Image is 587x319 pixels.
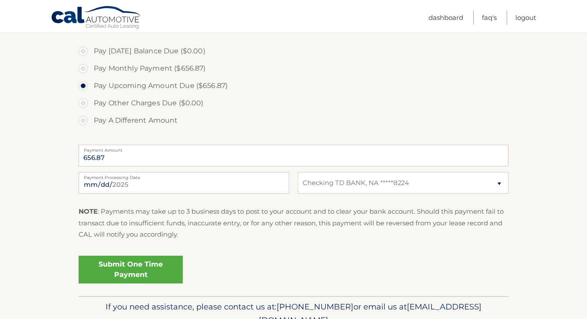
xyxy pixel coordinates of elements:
[79,172,289,194] input: Payment Date
[429,10,463,25] a: Dashboard
[79,256,183,283] a: Submit One Time Payment
[79,207,98,215] strong: NOTE
[51,6,142,31] a: Cal Automotive
[482,10,497,25] a: FAQ's
[79,112,508,129] label: Pay A Different Amount
[277,302,353,312] span: [PHONE_NUMBER]
[79,42,508,60] label: Pay [DATE] Balance Due ($0.00)
[79,60,508,77] label: Pay Monthly Payment ($656.87)
[79,206,508,240] p: : Payments may take up to 3 business days to post to your account and to clear your bank account....
[79,145,508,166] input: Payment Amount
[79,94,508,112] label: Pay Other Charges Due ($0.00)
[79,145,508,152] label: Payment Amount
[79,77,508,94] label: Pay Upcoming Amount Due ($656.87)
[515,10,536,25] a: Logout
[79,172,289,179] label: Payment Processing Date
